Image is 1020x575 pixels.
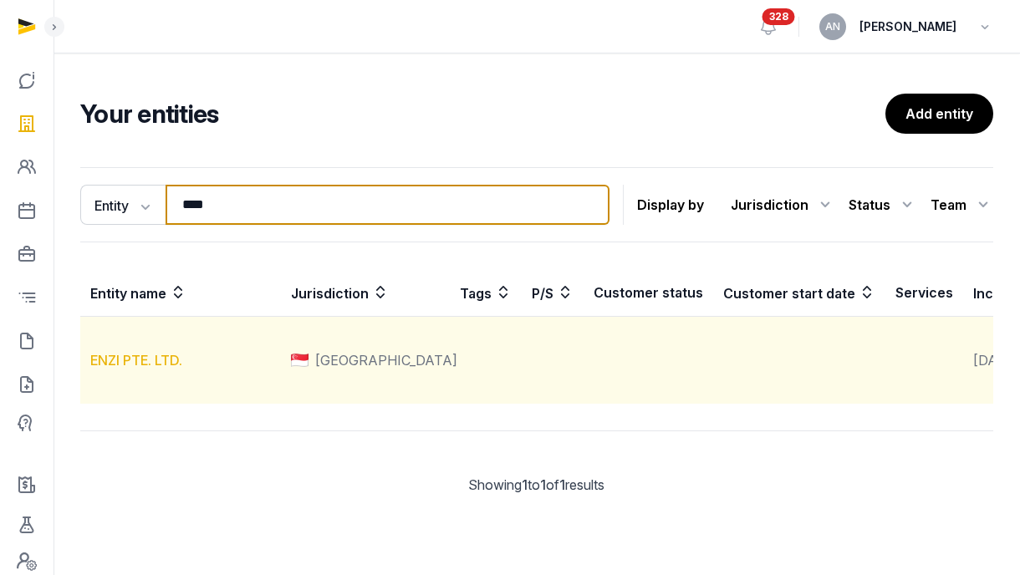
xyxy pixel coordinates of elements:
a: ENZI PTE. LTD. [90,352,182,369]
th: Customer start date [713,269,885,317]
th: P/S [522,269,584,317]
a: Add entity [885,94,993,134]
th: Customer status [584,269,713,317]
span: [PERSON_NAME] [859,17,956,37]
th: Entity name [80,269,281,317]
h2: Your entities [80,99,885,129]
span: AN [825,22,840,32]
p: Display by [637,191,704,218]
th: Jurisdiction [281,269,450,317]
span: 328 [762,8,795,25]
span: 1 [522,476,528,493]
span: 1 [559,476,565,493]
div: Jurisdiction [731,191,835,218]
div: Status [849,191,917,218]
button: Entity [80,185,166,225]
th: Tags [450,269,522,317]
span: [GEOGRAPHIC_DATA] [315,350,457,370]
button: AN [819,13,846,40]
div: Showing to of results [80,475,993,495]
th: Services [885,269,963,317]
span: 1 [540,476,546,493]
div: Team [931,191,993,218]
